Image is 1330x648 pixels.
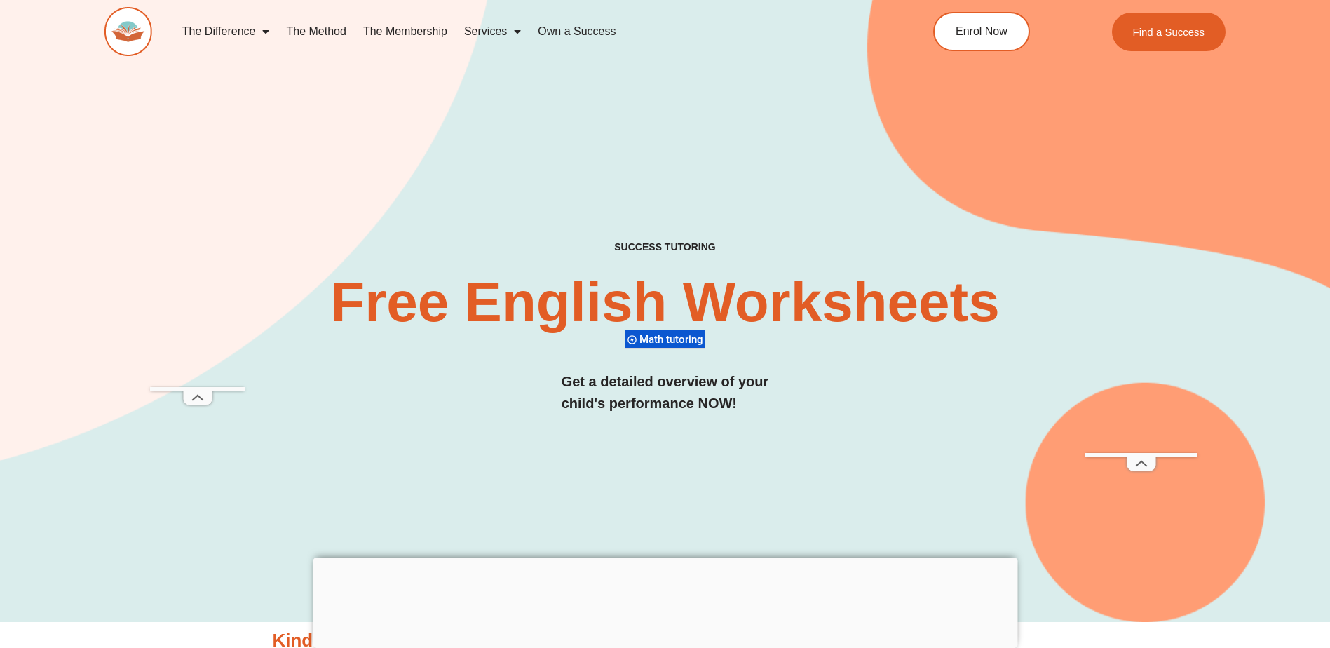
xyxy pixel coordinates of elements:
h2: Free English Worksheets​ [295,274,1036,330]
div: Math tutoring [625,330,705,349]
span: Find a Success [1133,27,1205,37]
a: Services [456,15,529,48]
iframe: Advertisement [313,558,1017,644]
a: Enrol Now [933,12,1030,51]
a: The Difference [174,15,278,48]
a: Own a Success [529,15,624,48]
a: The Method [278,15,354,48]
a: Find a Success [1112,13,1226,51]
h3: Get a detailed overview of your child's performance NOW! [562,371,769,414]
span: Enrol Now [956,26,1007,37]
iframe: Advertisement [1085,32,1197,453]
iframe: Advertisement [150,32,245,387]
h4: SUCCESS TUTORING​ [499,241,832,253]
span: Math tutoring [639,333,707,346]
nav: Menu [174,15,869,48]
a: The Membership [355,15,456,48]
